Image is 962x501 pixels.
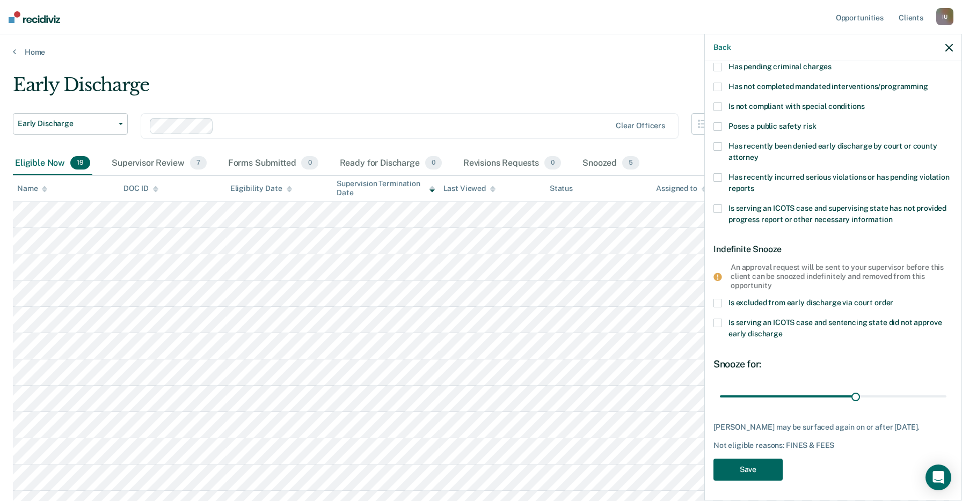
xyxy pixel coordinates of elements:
span: 0 [544,156,561,170]
div: Status [550,184,573,193]
img: Recidiviz [9,11,60,23]
div: Indefinite Snooze [713,235,953,263]
div: Early Discharge [13,74,734,105]
div: [PERSON_NAME] may be surfaced again on or after [DATE]. [713,423,953,432]
span: 19 [70,156,90,170]
button: Back [713,43,731,52]
div: An approval request will be sent to your supervisor before this client can be snoozed indefinitel... [731,263,944,290]
div: Supervision Termination Date [337,179,434,197]
span: Early Discharge [18,119,114,128]
a: Home [13,47,949,57]
div: I U [936,8,953,25]
div: Last Viewed [443,184,495,193]
div: Snoozed [580,152,642,175]
span: 7 [190,156,207,170]
div: Supervisor Review [110,152,209,175]
span: Poses a public safety risk [728,122,816,130]
div: Forms Submitted [226,152,320,175]
div: Snooze for: [713,358,953,370]
span: 0 [301,156,318,170]
div: Clear officers [616,121,665,130]
div: Ready for Discharge [338,152,444,175]
span: Is not compliant with special conditions [728,102,864,110]
div: Revisions Requests [461,152,563,175]
span: Has recently incurred serious violations or has pending violation reports [728,173,950,193]
div: Name [17,184,47,193]
span: Is serving an ICOTS case and sentencing state did not approve early discharge [728,318,942,338]
div: Eligibility Date [230,184,292,193]
span: 0 [425,156,442,170]
button: Save [713,459,783,481]
span: Has not completed mandated interventions/programming [728,82,928,91]
span: Is excluded from early discharge via court order [728,298,893,307]
div: Assigned to [656,184,706,193]
div: Eligible Now [13,152,92,175]
span: Has recently been denied early discharge by court or county attorney [728,142,937,161]
span: 5 [622,156,639,170]
span: Has pending criminal charges [728,62,832,71]
span: Is serving an ICOTS case and supervising state has not provided progress report or other necessar... [728,204,946,224]
div: Open Intercom Messenger [925,465,951,490]
div: Not eligible reasons: FINES & FEES [713,441,953,450]
div: DOC ID [123,184,158,193]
